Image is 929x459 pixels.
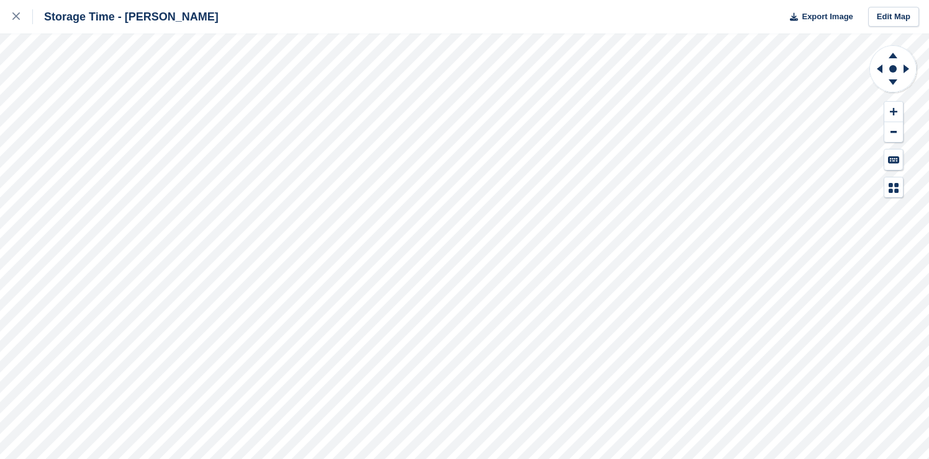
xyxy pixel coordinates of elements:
[33,9,219,24] div: Storage Time - [PERSON_NAME]
[782,7,853,27] button: Export Image
[868,7,919,27] a: Edit Map
[884,177,903,198] button: Map Legend
[884,122,903,143] button: Zoom Out
[884,149,903,170] button: Keyboard Shortcuts
[884,102,903,122] button: Zoom In
[802,11,853,23] span: Export Image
